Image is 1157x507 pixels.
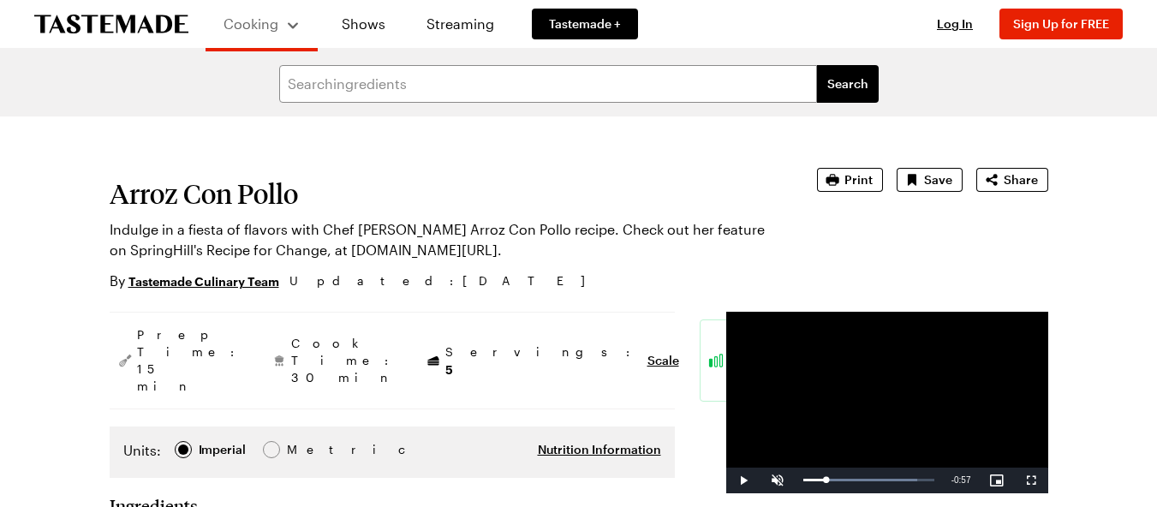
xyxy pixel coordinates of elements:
button: Scale [647,352,679,369]
video-js: Video Player [726,312,1048,493]
span: Print [844,171,873,188]
button: Save recipe [897,168,963,192]
a: Tastemade Culinary Team [128,271,279,290]
div: Imperial Metric [123,440,323,464]
a: To Tastemade Home Page [34,15,188,34]
span: Metric [287,440,325,459]
button: Play [726,468,760,493]
button: filters [817,65,879,103]
a: Tastemade + [532,9,638,39]
label: Units: [123,440,161,461]
span: Log In [937,16,973,31]
span: Sign Up for FREE [1013,16,1109,31]
p: Indulge in a fiesta of flavors with Chef [PERSON_NAME] Arroz Con Pollo recipe. Check out her feat... [110,219,769,260]
button: Fullscreen [1014,468,1048,493]
span: Prep Time: 15 min [137,326,243,395]
p: By [110,271,279,291]
span: Save [924,171,952,188]
span: Tastemade + [549,15,621,33]
div: Metric [287,440,323,459]
div: Progress Bar [803,479,934,481]
span: Cook Time: 30 min [291,335,397,386]
button: Nutrition Information [538,441,661,458]
button: Share [976,168,1048,192]
button: Unmute [760,468,795,493]
span: Imperial [199,440,248,459]
span: 0:57 [954,475,970,485]
span: Search [827,75,868,92]
button: Print [817,168,883,192]
span: 5 [445,361,453,377]
span: Cooking [224,15,278,32]
div: Imperial [199,440,246,459]
span: Share [1004,171,1038,188]
span: Servings: [445,343,639,379]
button: Picture-in-Picture [980,468,1014,493]
span: Updated : [DATE] [289,271,602,290]
button: Sign Up for FREE [999,9,1123,39]
button: Log In [921,15,989,33]
button: Cooking [223,7,301,41]
span: - [951,475,954,485]
h1: Arroz Con Pollo [110,178,769,209]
